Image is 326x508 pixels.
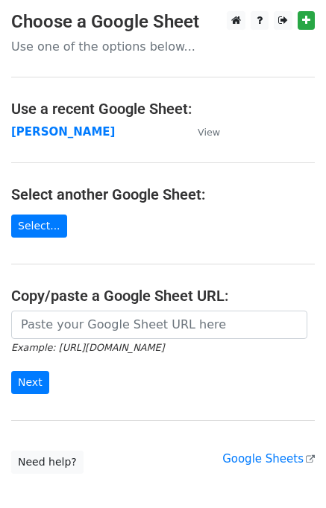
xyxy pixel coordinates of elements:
p: Use one of the options below... [11,39,315,54]
a: Google Sheets [222,452,315,466]
a: View [183,125,220,139]
h4: Use a recent Google Sheet: [11,100,315,118]
h3: Choose a Google Sheet [11,11,315,33]
small: View [198,127,220,138]
input: Next [11,371,49,394]
a: [PERSON_NAME] [11,125,115,139]
h4: Select another Google Sheet: [11,185,315,203]
h4: Copy/paste a Google Sheet URL: [11,287,315,305]
small: Example: [URL][DOMAIN_NAME] [11,342,164,353]
a: Need help? [11,451,84,474]
a: Select... [11,215,67,238]
input: Paste your Google Sheet URL here [11,311,307,339]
